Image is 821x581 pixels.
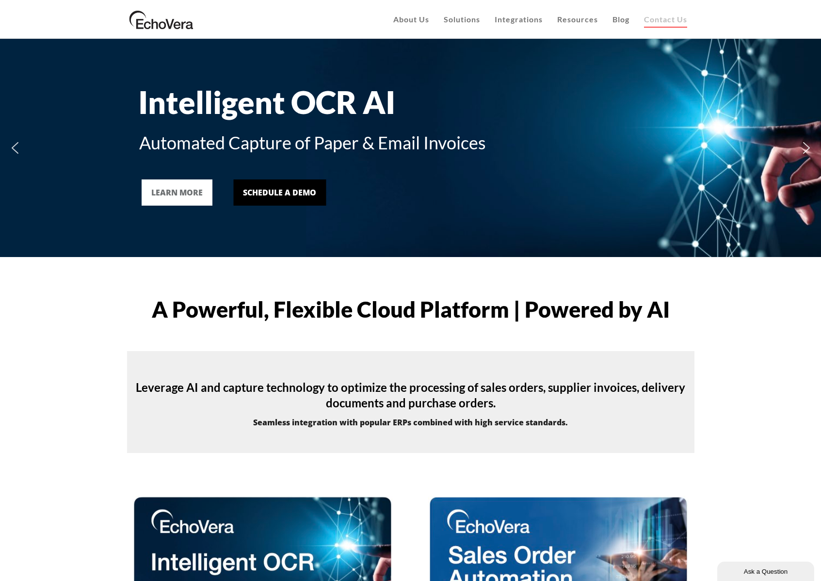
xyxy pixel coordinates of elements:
[612,15,629,24] span: Blog
[393,15,429,24] span: About Us
[127,298,694,321] h1: A Powerful, Flexible Cloud Platform | Powered by AI
[127,7,196,32] img: EchoVera
[557,15,598,24] span: Resources
[142,179,212,206] a: LEARN MORE
[138,84,681,121] div: Intelligent OCR AI
[127,380,694,411] h4: Leverage AI and capture technology to optimize the processing of sales orders, supplier invoices,...
[799,140,814,156] img: next arrow
[644,15,687,24] span: Contact Us
[243,187,316,198] div: Schedule a Demo
[7,140,23,156] img: previous arrow
[444,15,480,24] span: Solutions
[495,15,543,24] span: Integrations
[717,560,816,581] iframe: chat widget
[233,179,326,206] a: Schedule a Demo
[139,129,682,156] div: Automated Capture of Paper & Email Invoices
[253,417,568,428] strong: Seamless integration with popular ERPs combined with high service standards.
[151,187,203,198] div: LEARN MORE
